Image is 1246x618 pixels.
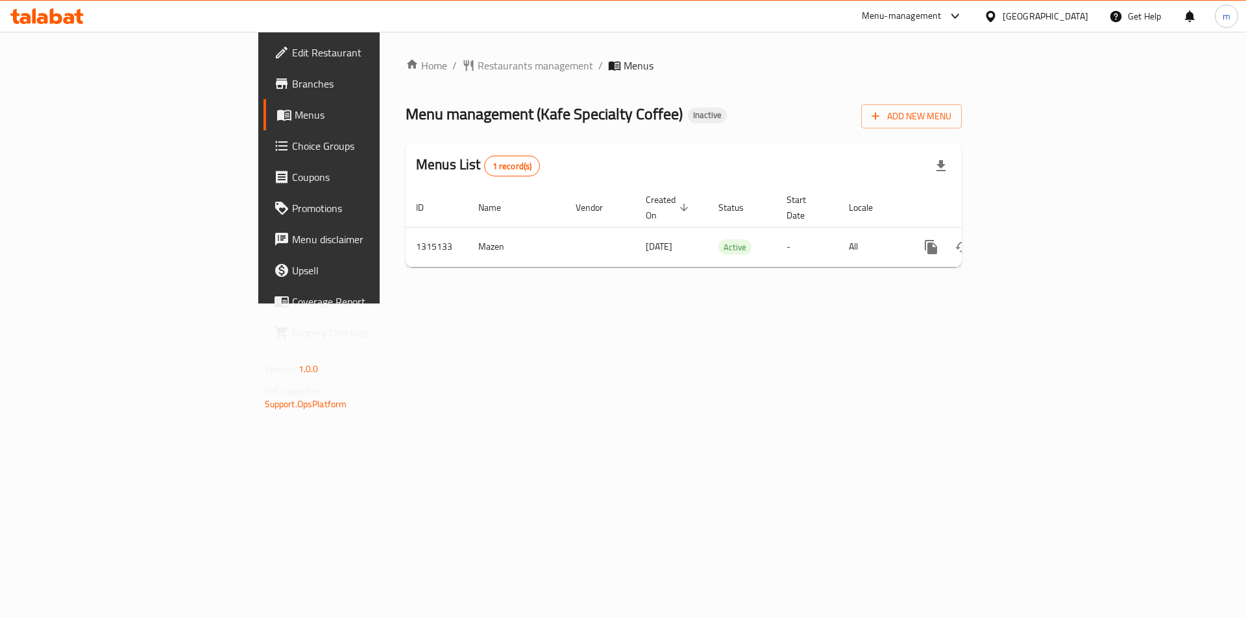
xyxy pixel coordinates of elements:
[598,58,603,73] li: /
[462,58,593,73] a: Restaurants management
[485,160,540,172] span: 1 record(s)
[265,383,324,399] span: Get support on:
[688,108,727,123] div: Inactive
[905,188,1051,228] th: Actions
[292,325,456,340] span: Grocery Checklist
[478,200,518,215] span: Name
[406,58,962,73] nav: breadcrumb
[718,200,761,215] span: Status
[263,130,467,161] a: Choice Groups
[406,99,683,128] span: Menu management ( Kafe Specialty Coffee )
[265,396,347,412] a: Support.OpsPlatform
[872,108,951,125] span: Add New Menu
[688,110,727,121] span: Inactive
[862,8,942,24] div: Menu-management
[646,192,692,223] span: Created On
[292,294,456,309] span: Coverage Report
[478,58,593,73] span: Restaurants management
[292,200,456,216] span: Promotions
[263,255,467,286] a: Upsell
[849,200,890,215] span: Locale
[292,76,456,91] span: Branches
[263,99,467,130] a: Menus
[416,155,540,176] h2: Menus List
[776,227,838,267] td: -
[406,188,1051,267] table: enhanced table
[861,104,962,128] button: Add New Menu
[299,361,319,377] span: 1.0.0
[1223,9,1230,23] span: m
[265,361,297,377] span: Version:
[416,200,441,215] span: ID
[292,138,456,154] span: Choice Groups
[263,161,467,193] a: Coupons
[263,68,467,99] a: Branches
[718,239,751,255] div: Active
[925,150,957,182] div: Export file
[263,193,467,224] a: Promotions
[292,232,456,247] span: Menu disclaimer
[838,227,905,267] td: All
[263,317,467,348] a: Grocery Checklist
[292,45,456,60] span: Edit Restaurant
[468,227,565,267] td: Mazen
[292,169,456,185] span: Coupons
[292,263,456,278] span: Upsell
[263,286,467,317] a: Coverage Report
[263,224,467,255] a: Menu disclaimer
[295,107,456,123] span: Menus
[787,192,823,223] span: Start Date
[916,232,947,263] button: more
[947,232,978,263] button: Change Status
[1003,9,1088,23] div: [GEOGRAPHIC_DATA]
[576,200,620,215] span: Vendor
[646,238,672,255] span: [DATE]
[624,58,654,73] span: Menus
[484,156,541,176] div: Total records count
[718,240,751,255] span: Active
[263,37,467,68] a: Edit Restaurant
